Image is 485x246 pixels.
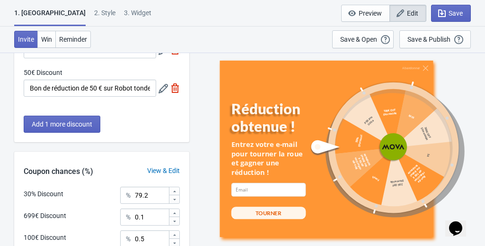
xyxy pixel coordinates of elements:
div: % [126,190,131,201]
span: Add 1 more discount [32,120,92,128]
input: Chance [134,209,168,226]
div: Save & Publish [407,36,450,43]
div: 699€ Discount [24,211,66,221]
div: Save & Open [340,36,377,43]
span: Reminder [59,36,87,43]
div: TOURNER [256,209,282,217]
img: delete.svg [170,83,180,93]
div: 3. Widget [124,8,151,25]
div: Réduction obtenue ! [231,100,320,135]
input: Chance [134,187,168,204]
span: Win [41,36,52,43]
button: Add 1 more discount [24,116,100,133]
iframe: chat widget [445,208,476,237]
div: View & Edit [138,166,189,176]
div: Entrez votre e-mail pour tourner la roue et gagner une réduction ! [231,140,306,177]
div: 1. [GEOGRAPHIC_DATA] [14,8,86,26]
span: Invite [18,36,34,43]
div: % [126,211,131,223]
div: Coupon chances (%) [14,166,103,177]
button: Reminder [55,31,91,48]
span: Save [449,9,463,17]
input: Email [231,183,306,197]
div: 100€ Discount [24,233,66,243]
button: Invite [14,31,38,48]
button: Edit [389,5,426,22]
div: 2 . Style [94,8,115,25]
button: Win [37,31,56,48]
button: Preview [341,5,390,22]
span: Edit [407,9,418,17]
button: Save & Open [332,30,394,48]
div: 30% Discount [24,189,63,199]
div: Abandonner [402,66,420,70]
label: 50€ Discount [24,68,62,77]
span: Preview [359,9,382,17]
div: % [126,233,131,245]
button: Save [431,5,471,22]
button: Save & Publish [399,30,471,48]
